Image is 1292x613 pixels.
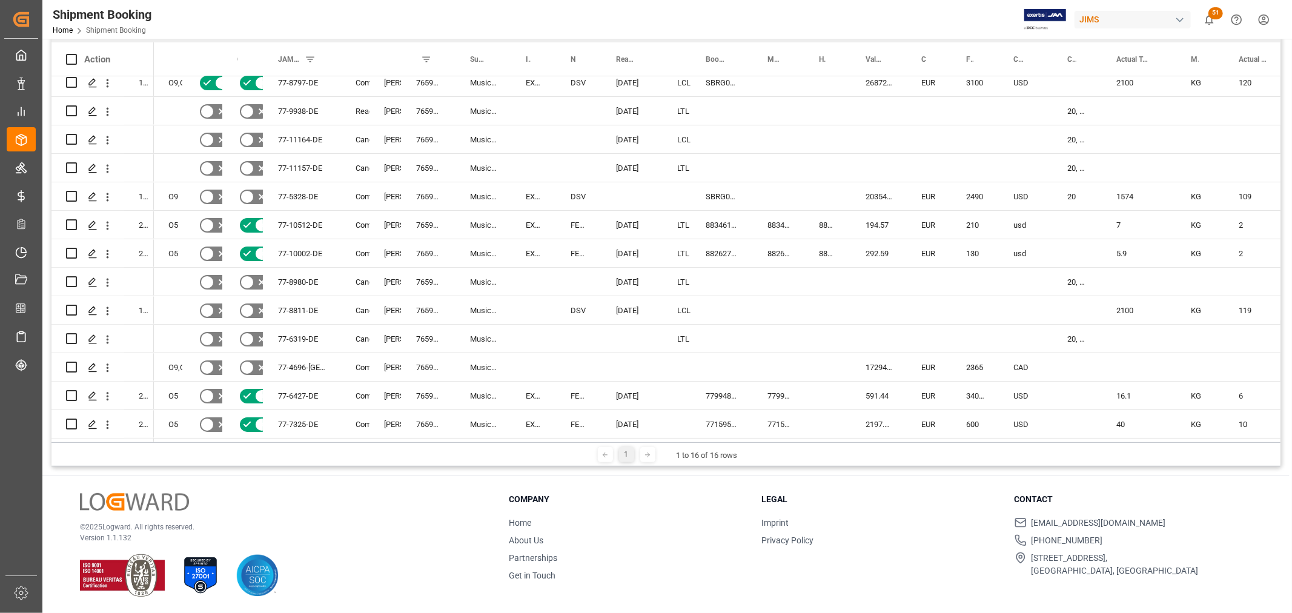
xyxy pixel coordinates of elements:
[509,493,746,506] h3: Company
[804,239,851,267] div: 882627985476
[509,535,543,545] a: About Us
[952,382,999,409] div: 340.95
[263,97,341,125] div: 77-9938-DE
[1191,55,1199,64] span: Master Pack Weight (UOM) Manual
[278,55,300,64] span: JAM Reference Number
[511,182,556,210] div: EXW [GEOGRAPHIC_DATA], [GEOGRAPHIC_DATA]
[456,239,511,267] div: Music & Sales Pro Equip GmbH [GEOGRAPHIC_DATA]
[601,68,663,96] div: [DATE]
[601,154,663,182] div: [DATE]
[1102,410,1176,438] div: 40
[124,296,154,324] div: 1
[384,411,387,439] div: [PERSON_NAME]
[1102,382,1176,409] div: 16.1
[51,353,154,382] div: Press SPACE to select this row.
[851,239,907,267] div: 292.59
[384,297,387,325] div: [PERSON_NAME]
[691,182,753,210] div: SBRG0192143
[761,535,813,545] a: Privacy Policy
[456,325,511,353] div: Music & Sales Professional Equip
[1223,6,1250,33] button: Help Center
[999,239,1053,267] div: usd
[1053,325,1102,353] div: 20, 40, 40HQ, 45, 53
[556,182,601,210] div: DSV
[456,296,511,324] div: Music & Sales Pro Equip GmbH [GEOGRAPHIC_DATA]
[999,68,1053,96] div: USD
[952,410,999,438] div: 600
[1191,183,1210,211] div: KG
[402,239,456,267] div: 765983
[1191,69,1210,97] div: KG
[907,353,952,381] div: EUR
[384,126,387,154] div: [PERSON_NAME]
[80,493,189,511] img: Logward Logo
[263,125,341,153] div: 77-11164-DE
[1208,7,1223,19] span: 51
[526,55,531,64] span: Incoterm
[384,325,387,353] div: [PERSON_NAME]
[1102,68,1176,96] div: 2100
[263,211,341,239] div: 77-10512-DE
[456,97,511,125] div: Music & Sales Pro Equip GmbH [GEOGRAPHIC_DATA]
[952,353,999,381] div: 2365
[402,125,456,153] div: 765983
[384,211,387,239] div: [PERSON_NAME]
[80,554,165,597] img: ISO 9001 & ISO 14001 Certification
[966,55,973,64] span: Freight Quote
[402,382,456,409] div: 765983
[51,182,154,211] div: Press SPACE to select this row.
[1102,239,1176,267] div: 5.9
[263,325,341,353] div: 77-6319-DE
[51,410,154,439] div: Press SPACE to select this row.
[402,268,456,296] div: 765983
[84,54,110,65] div: Action
[753,239,804,267] div: 882627985476
[511,239,556,267] div: EXW Saarland DE
[1102,211,1176,239] div: 7
[154,382,183,409] div: O5
[907,410,952,438] div: EUR
[1239,55,1267,64] span: Actual Total Number of Cartons
[851,353,907,381] div: 172942.8196
[509,571,555,580] a: Get in Touch
[601,410,663,438] div: [DATE]
[907,382,952,409] div: EUR
[1116,55,1151,64] span: Actual Total Gross Weight
[456,154,511,182] div: Music & Sales Pro Equip GmbH [GEOGRAPHIC_DATA]
[154,410,183,438] div: O5
[1075,8,1196,31] button: JIMS
[263,353,341,381] div: 77-4696-[GEOGRAPHIC_DATA]
[851,410,907,438] div: 2197.81
[51,211,154,239] div: Press SPACE to select this row.
[263,296,341,324] div: 77-8811-DE
[753,211,804,239] div: 883461231289
[384,98,387,125] div: [PERSON_NAME]
[601,382,663,409] div: [DATE]
[691,211,753,239] div: 883461231289
[51,296,154,325] div: Press SPACE to select this row.
[511,211,556,239] div: EXW Saarland DE
[124,182,154,210] div: 1
[851,382,907,409] div: 591.44
[1067,55,1076,64] span: Container Type
[509,553,557,563] a: Partnerships
[237,55,238,64] span: Customs documents sent to broker
[753,382,804,409] div: 779948435681
[601,211,663,239] div: [DATE]
[402,97,456,125] div: 765983
[402,68,456,96] div: 765983
[154,239,183,267] div: O5
[124,382,154,409] div: 2
[907,182,952,210] div: EUR
[384,268,387,296] div: [PERSON_NAME]
[384,69,387,97] div: [PERSON_NAME]
[1102,296,1176,324] div: 2100
[456,268,511,296] div: Music & Sales Pro Equip GmbH [GEOGRAPHIC_DATA]
[1053,125,1102,153] div: 20, 40, 40HQ, 45, 53
[1053,182,1102,210] div: 20
[1053,154,1102,182] div: 20, 40, 40HQ, 45, 53
[124,410,154,438] div: 2
[851,182,907,210] div: 20354.28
